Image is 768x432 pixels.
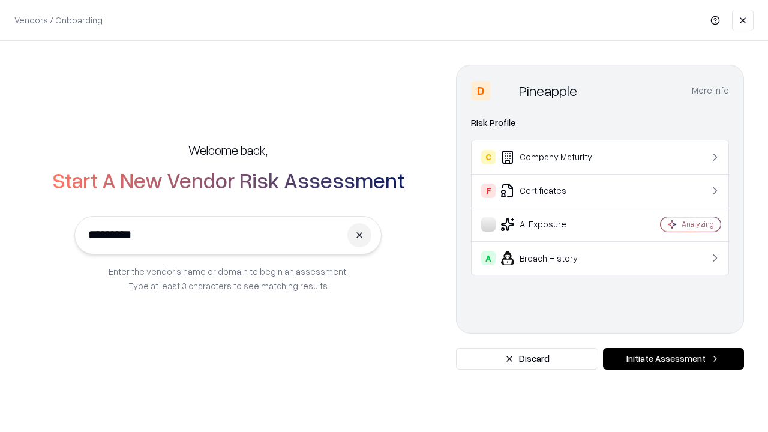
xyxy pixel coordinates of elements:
[456,348,598,370] button: Discard
[471,116,729,130] div: Risk Profile
[188,142,268,158] h5: Welcome back,
[481,251,496,265] div: A
[481,184,625,198] div: Certificates
[52,168,404,192] h2: Start A New Vendor Risk Assessment
[603,348,744,370] button: Initiate Assessment
[471,81,490,100] div: D
[481,184,496,198] div: F
[692,80,729,101] button: More info
[495,81,514,100] img: Pineapple
[519,81,577,100] div: Pineapple
[481,150,625,164] div: Company Maturity
[682,219,714,229] div: Analyzing
[481,217,625,232] div: AI Exposure
[481,251,625,265] div: Breach History
[14,14,103,26] p: Vendors / Onboarding
[109,264,348,293] p: Enter the vendor’s name or domain to begin an assessment. Type at least 3 characters to see match...
[481,150,496,164] div: C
